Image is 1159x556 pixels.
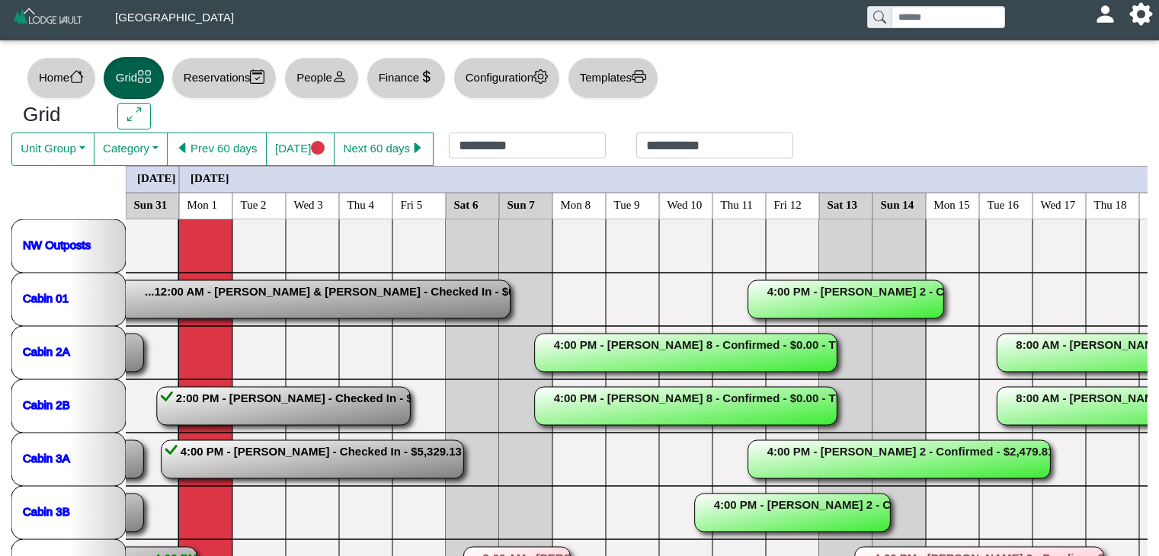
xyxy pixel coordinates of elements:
[23,291,69,304] a: Cabin 01
[632,69,646,84] svg: printer
[127,107,142,122] svg: arrows angle expand
[187,198,218,210] text: Mon 1
[104,57,164,99] button: Gridgrid
[721,198,753,210] text: Thu 11
[23,398,70,411] a: Cabin 2B
[332,69,347,84] svg: person
[12,6,85,33] img: Z
[11,133,94,166] button: Unit Group
[23,103,94,127] h3: Grid
[668,198,703,210] text: Wed 10
[533,69,548,84] svg: gear
[449,133,606,158] input: Check in
[23,344,70,357] a: Cabin 2A
[294,198,323,210] text: Wed 3
[934,198,970,210] text: Mon 15
[23,504,70,517] a: Cabin 3B
[94,133,168,166] button: Category
[828,198,858,210] text: Sat 13
[774,198,802,210] text: Fri 12
[636,133,793,158] input: Check out
[347,198,375,210] text: Thu 4
[117,103,150,130] button: arrows angle expand
[23,238,91,251] a: NW Outposts
[176,141,190,155] svg: caret left fill
[401,198,423,210] text: Fri 5
[614,198,640,210] text: Tue 9
[334,133,434,166] button: Next 60 dayscaret right fill
[1100,8,1111,20] svg: person fill
[137,171,176,184] text: [DATE]
[453,57,560,99] button: Configurationgear
[881,198,914,210] text: Sun 14
[873,11,885,23] svg: search
[134,198,168,210] text: Sun 31
[568,57,658,99] button: Templatesprinter
[69,69,84,84] svg: house
[311,141,325,155] svg: circle fill
[988,198,1020,210] text: Tue 16
[23,451,70,464] a: Cabin 3A
[167,133,267,166] button: caret left fillPrev 60 days
[171,57,277,99] button: Reservationscalendar2 check
[454,198,479,210] text: Sat 6
[419,69,434,84] svg: currency dollar
[1135,8,1147,20] svg: gear fill
[241,198,267,210] text: Tue 2
[27,57,96,99] button: Homehouse
[250,69,264,84] svg: calendar2 check
[1041,198,1076,210] text: Wed 17
[367,57,446,99] button: Financecurrency dollar
[507,198,536,210] text: Sun 7
[137,69,152,84] svg: grid
[266,133,335,166] button: [DATE]circle fill
[1094,198,1127,210] text: Thu 18
[190,171,229,184] text: [DATE]
[410,141,424,155] svg: caret right fill
[284,57,358,99] button: Peopleperson
[561,198,591,210] text: Mon 8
